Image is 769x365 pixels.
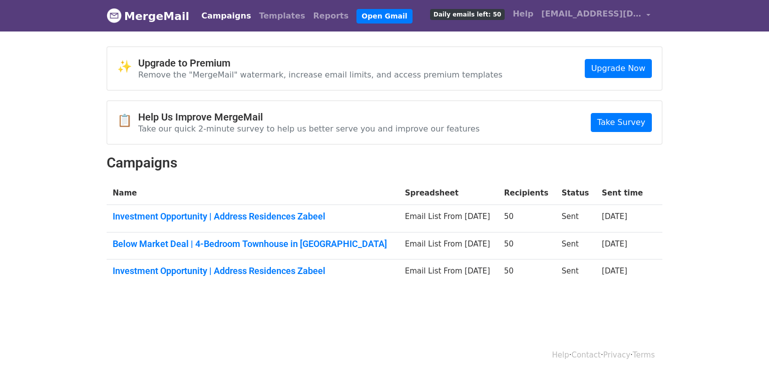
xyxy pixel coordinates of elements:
[138,69,503,80] p: Remove the "MergeMail" watermark, increase email limits, and access premium templates
[602,266,627,275] a: [DATE]
[556,181,596,205] th: Status
[138,123,480,134] p: Take our quick 2-minute survey to help us better serve you and improve our features
[430,9,505,20] span: Daily emails left: 50
[498,181,556,205] th: Recipients
[138,57,503,69] h4: Upgrade to Premium
[552,350,569,359] a: Help
[556,232,596,259] td: Sent
[602,212,627,221] a: [DATE]
[113,211,393,222] a: Investment Opportunity | Address Residences Zabeel
[107,8,122,23] img: MergeMail logo
[556,259,596,286] td: Sent
[509,4,537,24] a: Help
[113,265,393,276] a: Investment Opportunity | Address Residences Zabeel
[596,181,650,205] th: Sent time
[399,232,498,259] td: Email List From [DATE]
[107,154,662,171] h2: Campaigns
[498,205,556,232] td: 50
[602,239,627,248] a: [DATE]
[117,113,138,128] span: 📋
[107,181,399,205] th: Name
[591,113,652,132] a: Take Survey
[541,8,641,20] span: [EMAIL_ADDRESS][DOMAIN_NAME]
[498,259,556,286] td: 50
[197,6,255,26] a: Campaigns
[585,59,652,78] a: Upgrade Now
[603,350,630,359] a: Privacy
[255,6,309,26] a: Templates
[117,59,138,74] span: ✨
[572,350,601,359] a: Contact
[399,259,498,286] td: Email List From [DATE]
[719,317,769,365] iframe: Chat Widget
[498,232,556,259] td: 50
[113,238,393,249] a: Below Market Deal | 4-Bedroom Townhouse in [GEOGRAPHIC_DATA]
[426,4,509,24] a: Daily emails left: 50
[138,111,480,123] h4: Help Us Improve MergeMail
[537,4,654,27] a: [EMAIL_ADDRESS][DOMAIN_NAME]
[107,5,189,26] a: MergeMail
[399,181,498,205] th: Spreadsheet
[556,205,596,232] td: Sent
[633,350,655,359] a: Terms
[356,9,412,23] a: Open Gmail
[309,6,353,26] a: Reports
[399,205,498,232] td: Email List From [DATE]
